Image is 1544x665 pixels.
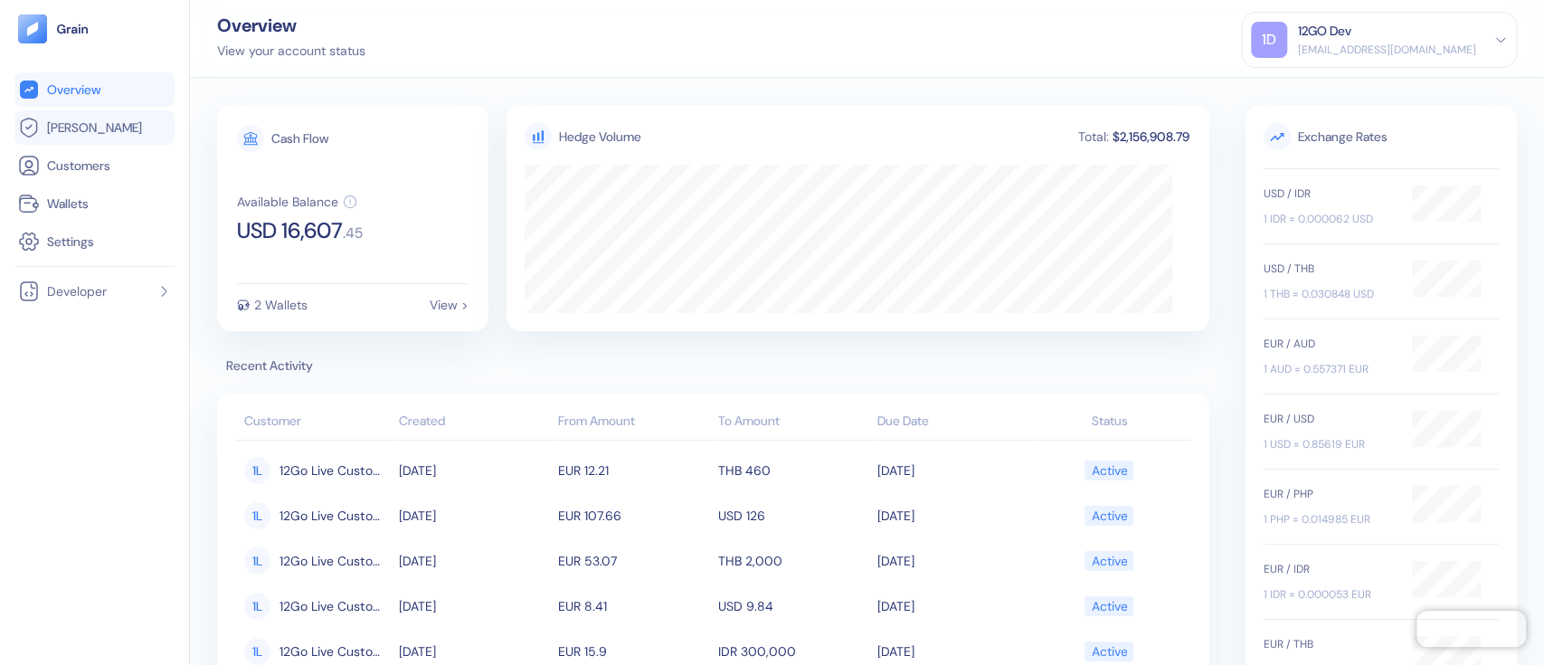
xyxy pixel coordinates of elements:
td: [DATE] [394,584,554,629]
a: Overview [18,79,171,100]
div: 1L [244,593,270,620]
div: Status [1037,412,1182,431]
td: USD 9.84 [713,584,872,629]
a: Customers [18,155,171,176]
td: [DATE] [873,448,1032,493]
div: 1 PHP = 0.014985 EUR [1264,511,1394,527]
div: 1L [244,638,270,665]
div: EUR / THB [1264,636,1394,652]
div: USD / IDR [1264,185,1394,202]
span: Wallets [47,195,89,213]
div: 1L [244,547,270,575]
div: EUR / AUD [1264,336,1394,352]
div: $2,156,908.79 [1111,130,1191,143]
span: . 45 [343,226,363,241]
div: 1L [244,457,270,484]
div: 1 THB = 0.030848 USD [1264,286,1394,302]
div: 1 USD = 0.85619 EUR [1264,436,1394,452]
div: Available Balance [237,195,338,208]
span: 12Go Live Customer [279,546,390,576]
div: Active [1091,500,1127,531]
td: EUR 12.21 [554,448,713,493]
span: USD 16,607 [237,220,343,242]
span: 12Go Live Customer [279,591,390,622]
img: logo [56,23,90,35]
div: 2 Wallets [254,299,308,311]
div: 1D [1251,22,1287,58]
td: [DATE] [394,493,554,538]
span: 12Go Live Customer [279,500,390,531]
div: 1L [244,502,270,529]
div: 1 AUD = 0.557371 EUR [1264,361,1394,377]
div: Active [1091,546,1127,576]
td: THB 2,000 [713,538,872,584]
td: [DATE] [873,584,1032,629]
td: EUR 53.07 [554,538,713,584]
span: Developer [47,282,107,300]
td: [DATE] [873,493,1032,538]
span: Customers [47,157,110,175]
div: 1 IDR = 0.000062 USD [1264,211,1394,227]
div: Hedge Volume [559,128,641,147]
span: Overview [47,81,100,99]
div: Cash Flow [271,132,328,145]
a: Settings [18,231,171,252]
th: To Amount [713,404,872,441]
iframe: Chatra live chat [1416,611,1526,647]
div: View > [430,299,469,311]
div: EUR / USD [1264,411,1394,427]
div: USD / THB [1264,261,1394,277]
img: logo-tablet-V2.svg [18,14,47,43]
span: Recent Activity [217,356,1209,375]
td: EUR 107.66 [554,493,713,538]
th: From Amount [554,404,713,441]
div: EUR / PHP [1264,486,1394,502]
div: Active [1091,455,1127,486]
td: [DATE] [394,448,554,493]
td: THB 460 [713,448,872,493]
td: USD 126 [713,493,872,538]
div: Overview [217,16,365,34]
div: [EMAIL_ADDRESS][DOMAIN_NAME] [1298,42,1476,58]
td: [DATE] [394,538,554,584]
span: Settings [47,233,94,251]
span: Exchange Rates [1264,123,1499,150]
div: 1 IDR = 0.000053 EUR [1264,586,1394,603]
th: Customer [235,404,394,441]
th: Created [394,404,554,441]
span: 12Go Live Customer [279,455,390,486]
div: Active [1091,591,1127,622]
button: Available Balance [237,195,357,209]
td: EUR 8.41 [554,584,713,629]
span: [PERSON_NAME] [47,119,142,137]
div: 12GO Dev [1298,22,1351,41]
a: [PERSON_NAME] [18,117,171,138]
div: View your account status [217,42,365,61]
td: [DATE] [873,538,1032,584]
th: Due Date [873,404,1032,441]
div: Total: [1076,130,1111,143]
a: Wallets [18,193,171,214]
div: EUR / IDR [1264,561,1394,577]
